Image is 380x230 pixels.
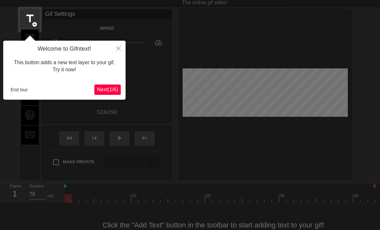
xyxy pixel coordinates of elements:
button: Next [94,85,121,95]
h4: Welcome to Gifntext! [8,45,121,53]
button: Close [111,41,126,55]
div: This button adds a new text layer to your gif. Try it now! [8,53,121,80]
button: End tour [8,85,30,95]
span: Next ( 1 / 6 ) [97,87,118,92]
